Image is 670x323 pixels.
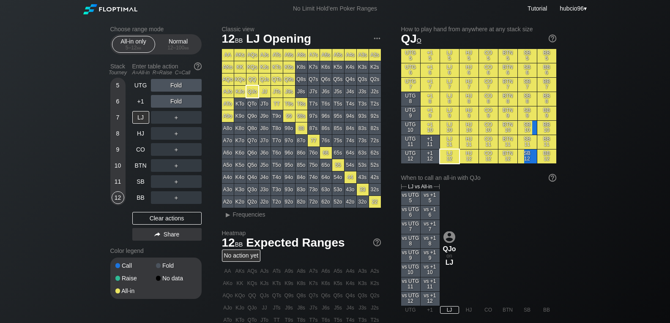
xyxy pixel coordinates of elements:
div: 97o [283,135,295,147]
div: A8o [222,122,234,134]
div: 52o [332,196,344,208]
div: J5o [259,159,271,171]
div: T3o [271,184,283,195]
span: hubcio96 [560,5,584,12]
div: 98o [283,122,295,134]
div: QJs [259,73,271,85]
div: Fold [151,79,202,92]
div: KQo [234,73,246,85]
div: CO 10 [479,121,498,135]
div: 84s [345,122,356,134]
div: 55 [332,159,344,171]
div: Tourney [107,70,129,76]
div: LJ 8 [440,92,459,106]
div: 96o [283,147,295,159]
div: ＋ [151,127,202,140]
h2: How to play hand from anywhere at any stack size [401,26,556,33]
div: All-in [115,288,156,294]
div: UTG 5 [401,49,420,63]
div: AJs [259,49,271,61]
span: LJ vs All-in [408,184,432,190]
div: LJ 11 [440,135,459,149]
div: 74s [345,135,356,147]
div: SB 6 [518,63,537,77]
div: A4o [222,171,234,183]
div: +1 10 [421,121,440,135]
div: Q5o [246,159,258,171]
div: 95o [283,159,295,171]
div: 94s [345,110,356,122]
div: UTG 7 [401,78,420,92]
div: 53s [357,159,369,171]
div: J7s [308,86,320,98]
div: Q6o [246,147,258,159]
div: 86s [320,122,332,134]
div: J4o [259,171,271,183]
div: SB 12 [518,149,537,163]
div: HJ 10 [459,121,479,135]
div: 82o [295,196,307,208]
div: 54s [345,159,356,171]
div: UTG 8 [401,92,420,106]
div: A8s [295,49,307,61]
div: 5 – 12 [116,45,151,51]
div: vs +1 5 [421,191,440,205]
div: HJ 7 [459,78,479,92]
div: HJ 5 [459,49,479,63]
div: T5s [332,98,344,110]
div: +1 5 [421,49,440,63]
div: ＋ [151,111,202,124]
div: A3o [222,184,234,195]
div: AQo [222,73,234,85]
div: CO 5 [479,49,498,63]
div: 84o [295,171,307,183]
div: ATo [222,98,234,110]
div: J3s [357,86,369,98]
div: A6o [222,147,234,159]
div: 82s [369,122,381,134]
img: help.32db89a4.svg [193,62,202,71]
div: +1 9 [421,106,440,120]
div: 73s [357,135,369,147]
div: vs UTG 6 [401,206,420,220]
div: ▾ [558,4,588,13]
div: J8o [259,122,271,134]
div: A5s [332,49,344,61]
div: 85s [332,122,344,134]
div: K8s [295,61,307,73]
div: J6o [259,147,271,159]
div: K4o [234,171,246,183]
span: bb [235,35,243,44]
span: 12 [221,33,244,46]
img: share.864f2f62.svg [154,232,160,237]
div: Stack [107,60,129,79]
div: CO 7 [479,78,498,92]
span: LJ Opening [245,33,312,46]
div: UTG 12 [401,149,420,163]
div: BTN 6 [498,63,517,77]
div: Q2o [246,196,258,208]
img: ellipsis.fd386fe8.svg [372,34,382,43]
div: 99 [283,110,295,122]
div: J5s [332,86,344,98]
div: 32o [357,196,369,208]
div: 5 [112,79,124,92]
div: T2s [369,98,381,110]
span: QJ [401,32,421,45]
div: Q3o [246,184,258,195]
div: 11 [112,175,124,188]
div: No data [156,275,197,281]
div: J4s [345,86,356,98]
div: KTs [271,61,283,73]
div: 44 [345,171,356,183]
div: T9o [271,110,283,122]
div: T7o [271,135,283,147]
div: K5o [234,159,246,171]
div: T2o [271,196,283,208]
div: Q8o [246,122,258,134]
div: 54o [332,171,344,183]
div: 10 [112,159,124,172]
div: LJ [132,111,149,124]
div: 87s [308,122,320,134]
img: help.32db89a4.svg [548,173,557,182]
